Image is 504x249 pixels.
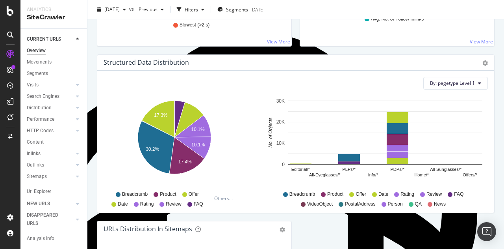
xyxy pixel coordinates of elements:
[27,187,82,196] a: Url Explorer
[426,191,442,198] span: Review
[27,150,74,158] a: Inlinks
[267,38,290,45] a: View More
[27,172,74,181] a: Sitemaps
[276,119,285,125] text: 20K
[291,167,310,172] text: Editorial/*
[27,200,50,208] div: NEW URLS
[27,69,48,78] div: Segments
[282,162,285,167] text: 0
[356,191,366,198] span: Offer
[27,47,82,55] a: Overview
[146,146,159,152] text: 30.2%
[27,115,54,124] div: Performance
[94,3,129,16] button: [DATE]
[178,159,192,165] text: 17.4%
[463,172,478,177] text: Offers/*
[104,225,192,233] div: URLs Distribution in Sitemaps
[289,191,315,198] span: Breadcrumb
[276,98,285,104] text: 30K
[327,191,343,198] span: Product
[27,104,52,112] div: Distribution
[118,201,128,208] span: Date
[104,58,189,66] div: Structured Data Distribution
[27,234,54,243] div: Analysis Info
[191,127,205,132] text: 10.1%
[27,161,44,169] div: Outlinks
[414,172,429,177] text: Home/*
[482,60,488,66] div: gear
[27,13,81,22] div: SiteCrawler
[189,191,199,198] span: Offer
[378,191,388,198] span: Date
[27,138,44,146] div: Content
[423,77,488,90] button: By: pagetype Level 1
[27,6,81,13] div: Analytics
[27,81,39,89] div: Visits
[345,201,375,208] span: PostalAddress
[160,191,176,198] span: Product
[27,138,82,146] a: Content
[166,201,181,208] span: Review
[214,3,268,16] button: Segments[DATE]
[129,5,135,12] span: vs
[415,201,422,208] span: QA
[104,6,120,13] span: 2025 Sep. 28th
[276,140,285,146] text: 10K
[214,195,236,202] div: Others...
[27,234,82,243] a: Analysis Info
[226,6,248,13] span: Segments
[27,172,47,181] div: Sitemaps
[27,127,54,135] div: HTTP Codes
[135,3,167,16] button: Previous
[135,6,157,13] span: Previous
[174,3,208,16] button: Filters
[454,191,463,198] span: FAQ
[194,201,203,208] span: FAQ
[27,81,74,89] a: Visits
[27,35,61,43] div: CURRENT URLS
[434,201,446,208] span: News
[400,191,414,198] span: Rating
[388,201,403,208] span: Person
[27,92,59,101] div: Search Engines
[27,211,74,228] a: DISAPPEARED URLS
[140,201,154,208] span: Rating
[27,92,74,101] a: Search Engines
[122,191,148,198] span: Breadcrumb
[27,150,41,158] div: Inlinks
[27,69,82,78] a: Segments
[27,211,67,228] div: DISAPPEARED URLS
[106,96,243,187] svg: A chart.
[477,222,496,241] div: Open Intercom Messenger
[309,172,341,177] text: All-Eyeglasses/*
[265,96,482,187] svg: A chart.
[250,6,265,13] div: [DATE]
[191,142,205,148] text: 10.1%
[368,172,378,177] text: info/*
[27,115,74,124] a: Performance
[27,127,74,135] a: HTTP Codes
[27,161,74,169] a: Outlinks
[154,112,167,118] text: 17.3%
[430,167,462,172] text: All-Sunglasses/*
[470,38,493,45] a: View More
[27,200,74,208] a: NEW URLS
[27,187,51,196] div: Url Explorer
[27,58,82,66] a: Movements
[430,80,475,86] span: By: pagetype Level 1
[307,201,333,208] span: VideoObject
[27,47,46,55] div: Overview
[342,167,356,172] text: PLPs/*
[27,58,52,66] div: Movements
[268,118,273,148] text: No. of Objects
[391,167,405,172] text: PDPs/*
[180,22,209,28] span: Slowest (>2 s)
[27,35,74,43] a: CURRENT URLS
[280,227,285,232] div: gear
[27,104,74,112] a: Distribution
[185,6,198,13] div: Filters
